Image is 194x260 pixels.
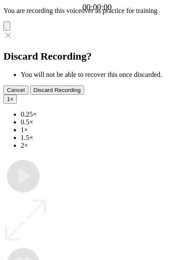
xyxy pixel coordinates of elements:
li: 2× [21,142,191,149]
button: 1× [3,95,17,104]
li: 1.5× [21,134,191,142]
button: Discard Recording [30,86,84,95]
a: 00:00:00 [82,3,112,12]
li: 0.5× [21,118,191,126]
button: Cancel [3,86,28,95]
h2: Discard Recording? [3,51,191,62]
span: 1 [7,96,10,102]
li: You will not be able to recover this once discarded. [21,71,191,79]
li: 1× [21,126,191,134]
li: 0.25× [21,111,191,118]
p: You are recording this voiceover as practice for training [3,7,191,15]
